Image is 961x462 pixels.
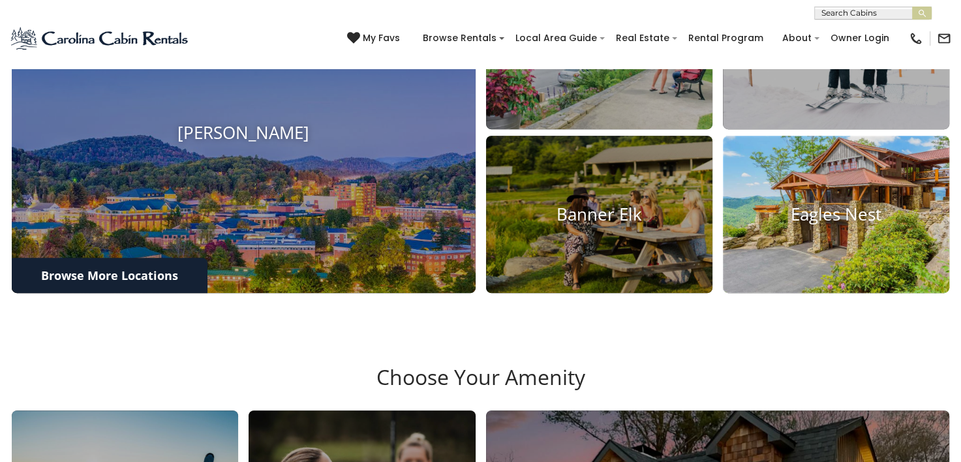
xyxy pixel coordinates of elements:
[363,31,400,45] span: My Favs
[12,122,476,142] h4: [PERSON_NAME]
[486,136,712,293] a: Banner Elk
[486,204,712,224] h4: Banner Elk
[723,136,949,293] a: Eagles Nest
[937,31,951,46] img: mail-regular-black.png
[776,28,818,48] a: About
[824,28,896,48] a: Owner Login
[682,28,770,48] a: Rental Program
[416,28,503,48] a: Browse Rentals
[609,28,676,48] a: Real Estate
[10,25,191,52] img: Blue-2.png
[12,258,207,293] a: Browse More Locations
[347,31,403,46] a: My Favs
[723,204,949,224] h4: Eagles Nest
[509,28,603,48] a: Local Area Guide
[909,31,923,46] img: phone-regular-black.png
[10,365,951,410] h3: Choose Your Amenity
